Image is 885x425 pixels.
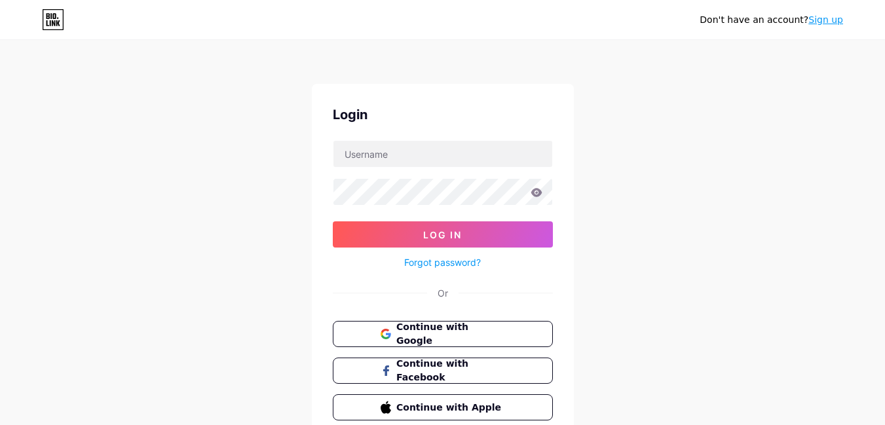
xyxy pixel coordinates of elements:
[423,229,462,240] span: Log In
[333,221,553,248] button: Log In
[438,286,448,300] div: Or
[396,357,504,384] span: Continue with Facebook
[700,13,843,27] div: Don't have an account?
[333,394,553,420] button: Continue with Apple
[333,141,552,167] input: Username
[333,358,553,384] button: Continue with Facebook
[333,105,553,124] div: Login
[396,401,504,415] span: Continue with Apple
[808,14,843,25] a: Sign up
[404,255,481,269] a: Forgot password?
[396,320,504,348] span: Continue with Google
[333,321,553,347] button: Continue with Google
